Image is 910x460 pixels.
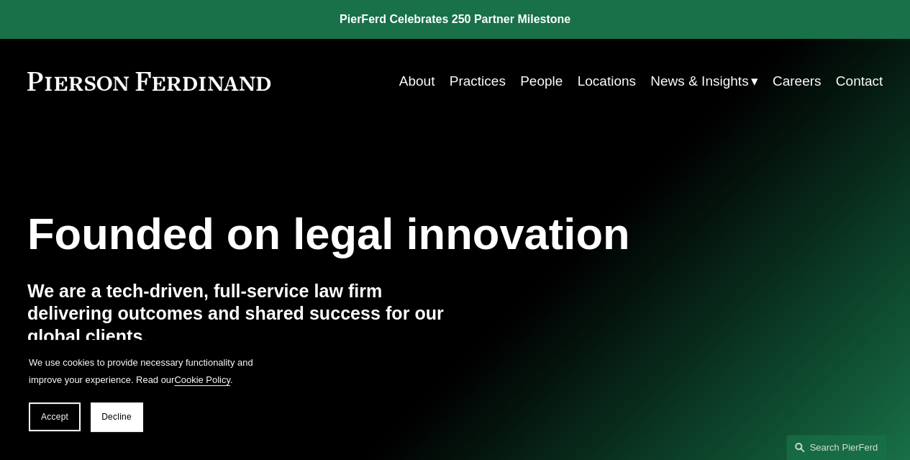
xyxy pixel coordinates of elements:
[14,340,273,446] section: Cookie banner
[520,68,563,95] a: People
[27,280,455,349] h4: We are a tech-driven, full-service law firm delivering outcomes and shared success for our global...
[174,374,230,385] a: Cookie Policy
[773,68,822,95] a: Careers
[27,209,740,259] h1: Founded on legal innovation
[101,412,132,422] span: Decline
[41,412,68,422] span: Accept
[29,402,81,431] button: Accept
[577,68,635,95] a: Locations
[450,68,506,95] a: Practices
[650,69,748,94] span: News & Insights
[91,402,142,431] button: Decline
[29,354,259,388] p: We use cookies to provide necessary functionality and improve your experience. Read our .
[836,68,883,95] a: Contact
[650,68,757,95] a: folder dropdown
[399,68,435,95] a: About
[786,435,887,460] a: Search this site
